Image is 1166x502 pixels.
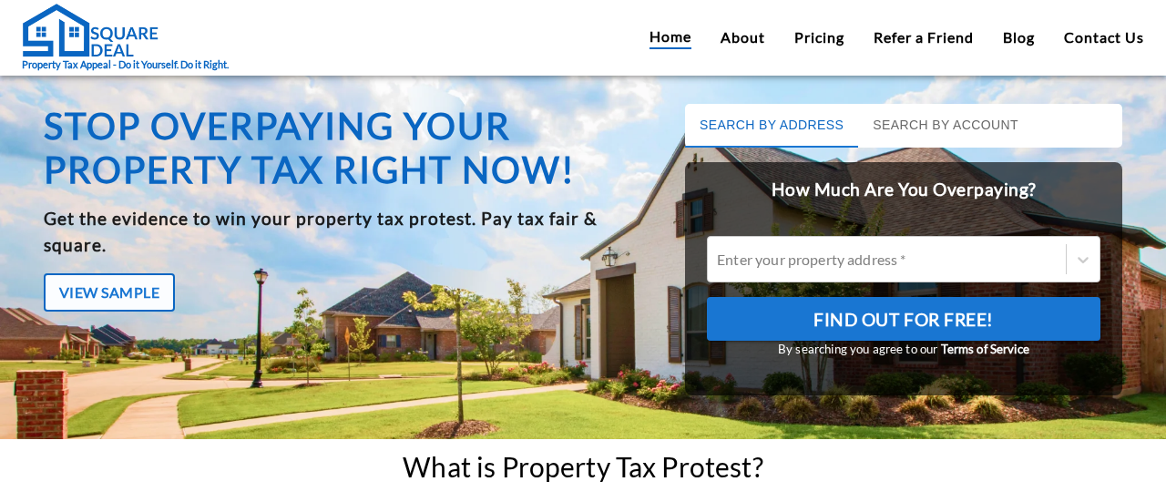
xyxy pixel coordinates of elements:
b: Get the evidence to win your property tax protest. Pay tax fair & square. [44,208,597,255]
span: Find Out For Free! [813,304,994,335]
h2: How Much Are You Overpaying? [685,162,1122,218]
a: Pricing [794,26,844,48]
div: basic tabs example [685,104,1122,148]
a: About [721,26,765,48]
a: Blog [1003,26,1035,48]
h2: What is Property Tax Protest? [403,451,762,483]
h1: Stop overpaying your property tax right now! [44,104,664,191]
button: Search by Account [858,104,1033,148]
a: Home [649,26,691,49]
small: By searching you agree to our [707,341,1100,359]
img: Square Deal [22,3,159,57]
a: Contact Us [1064,26,1144,48]
a: Terms of Service [941,342,1029,356]
button: Search by Address [685,104,858,148]
a: Refer a Friend [874,26,974,48]
a: Property Tax Appeal - Do it Yourself. Do it Right. [22,3,229,73]
button: Find Out For Free! [707,297,1100,341]
button: View Sample [44,273,175,312]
